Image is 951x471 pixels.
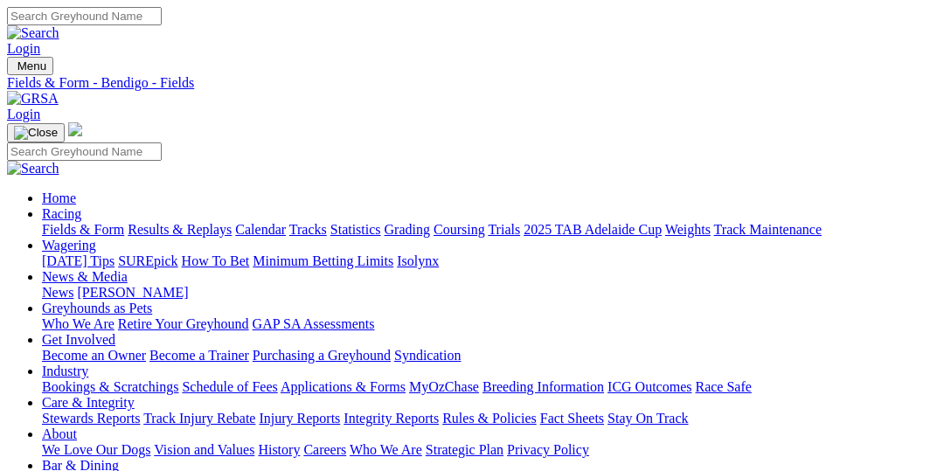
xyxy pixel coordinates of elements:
a: History [258,442,300,457]
a: Fields & Form [42,222,124,237]
a: Login [7,107,40,121]
a: Careers [303,442,346,457]
a: Stewards Reports [42,411,140,426]
a: Race Safe [695,379,751,394]
a: Bookings & Scratchings [42,379,178,394]
a: Login [7,41,40,56]
span: Menu [17,59,46,73]
a: Vision and Values [154,442,254,457]
a: News [42,285,73,300]
a: [PERSON_NAME] [77,285,188,300]
a: MyOzChase [409,379,479,394]
a: Results & Replays [128,222,232,237]
a: How To Bet [182,253,250,268]
a: Greyhounds as Pets [42,301,152,315]
a: Fields & Form - Bendigo - Fields [7,75,944,91]
input: Search [7,142,162,161]
a: ICG Outcomes [607,379,691,394]
a: Fact Sheets [540,411,604,426]
a: News & Media [42,269,128,284]
img: Search [7,161,59,177]
a: GAP SA Assessments [253,316,375,331]
a: Trials [488,222,520,237]
a: Minimum Betting Limits [253,253,393,268]
a: Statistics [330,222,381,237]
a: Injury Reports [259,411,340,426]
a: Retire Your Greyhound [118,316,249,331]
a: Syndication [394,348,461,363]
a: Track Maintenance [714,222,822,237]
a: About [42,426,77,441]
a: Racing [42,206,81,221]
div: Wagering [42,253,944,269]
div: Care & Integrity [42,411,944,426]
input: Search [7,7,162,25]
a: Who We Are [350,442,422,457]
a: Breeding Information [482,379,604,394]
button: Toggle navigation [7,123,65,142]
a: 2025 TAB Adelaide Cup [524,222,662,237]
a: Track Injury Rebate [143,411,255,426]
a: [DATE] Tips [42,253,115,268]
a: Weights [665,222,711,237]
a: Schedule of Fees [182,379,277,394]
a: We Love Our Dogs [42,442,150,457]
a: Grading [385,222,430,237]
img: Search [7,25,59,41]
a: Get Involved [42,332,115,347]
div: Greyhounds as Pets [42,316,944,332]
a: Home [42,190,76,205]
img: GRSA [7,91,59,107]
a: SUREpick [118,253,177,268]
a: Become a Trainer [149,348,249,363]
a: Calendar [235,222,286,237]
a: Industry [42,364,88,378]
a: Coursing [434,222,485,237]
a: Tracks [289,222,327,237]
a: Applications & Forms [281,379,406,394]
div: Get Involved [42,348,944,364]
a: Rules & Policies [442,411,537,426]
img: Close [14,126,58,140]
a: Privacy Policy [507,442,589,457]
button: Toggle navigation [7,57,53,75]
a: Purchasing a Greyhound [253,348,391,363]
a: Become an Owner [42,348,146,363]
img: logo-grsa-white.png [68,122,82,136]
a: Who We Are [42,316,115,331]
a: Isolynx [397,253,439,268]
div: About [42,442,944,458]
a: Care & Integrity [42,395,135,410]
div: News & Media [42,285,944,301]
div: Industry [42,379,944,395]
a: Wagering [42,238,96,253]
a: Integrity Reports [344,411,439,426]
a: Stay On Track [607,411,688,426]
a: Strategic Plan [426,442,503,457]
div: Racing [42,222,944,238]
